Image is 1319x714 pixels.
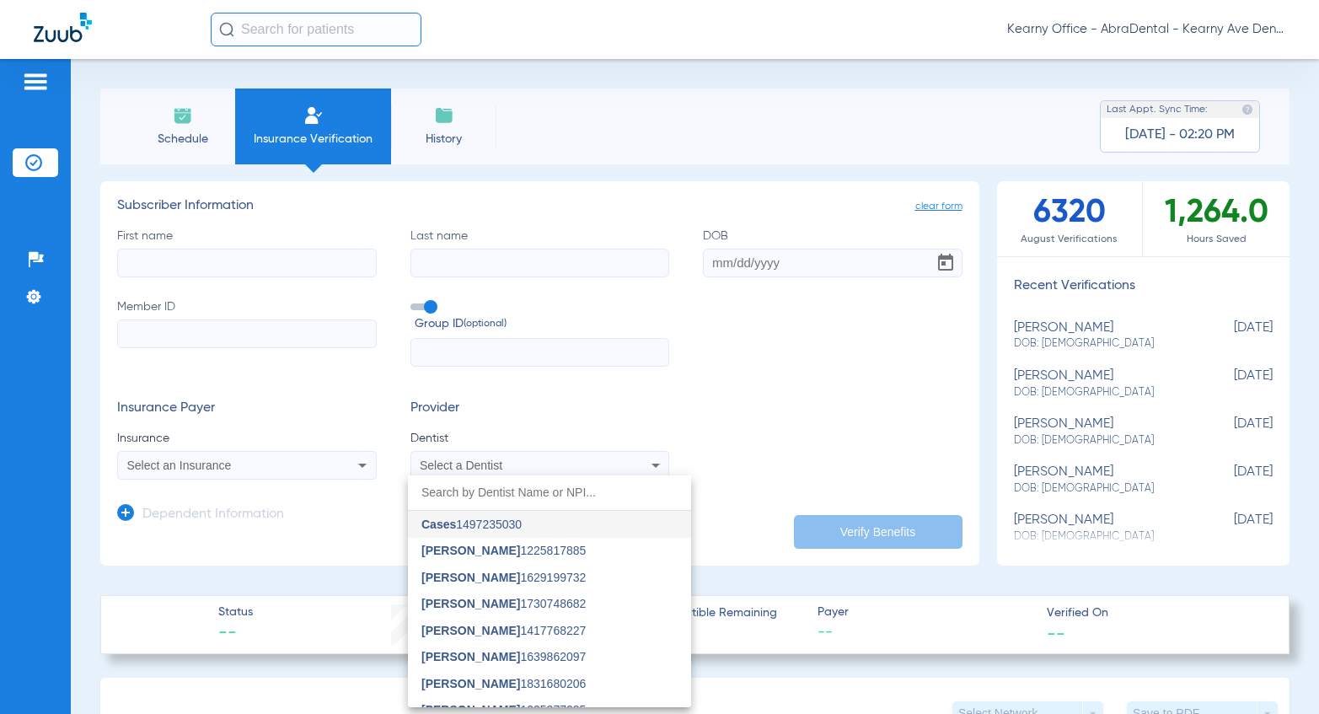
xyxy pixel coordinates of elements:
[421,652,586,663] span: 1639862097
[421,651,520,664] span: [PERSON_NAME]
[421,599,586,610] span: 1730748682
[421,545,586,557] span: 1225817885
[421,571,520,584] span: [PERSON_NAME]
[421,678,586,690] span: 1831680206
[421,518,456,531] span: Cases
[421,545,520,558] span: [PERSON_NAME]
[421,624,520,637] span: [PERSON_NAME]
[421,572,586,583] span: 1629199732
[421,625,586,636] span: 1417768227
[421,677,520,690] span: [PERSON_NAME]
[408,475,691,510] input: dropdown search
[421,598,520,611] span: [PERSON_NAME]
[421,518,522,530] span: 1497235030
